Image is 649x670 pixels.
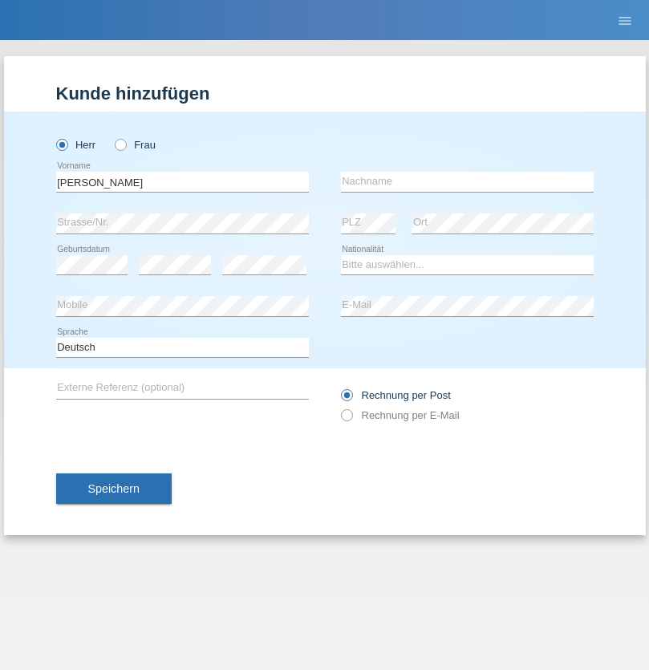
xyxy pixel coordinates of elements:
[609,15,641,25] a: menu
[341,409,351,429] input: Rechnung per E-Mail
[617,13,633,29] i: menu
[56,139,96,151] label: Herr
[88,482,140,495] span: Speichern
[56,83,594,104] h1: Kunde hinzufügen
[56,139,67,149] input: Herr
[56,473,172,504] button: Speichern
[341,409,460,421] label: Rechnung per E-Mail
[341,389,451,401] label: Rechnung per Post
[115,139,156,151] label: Frau
[341,389,351,409] input: Rechnung per Post
[115,139,125,149] input: Frau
